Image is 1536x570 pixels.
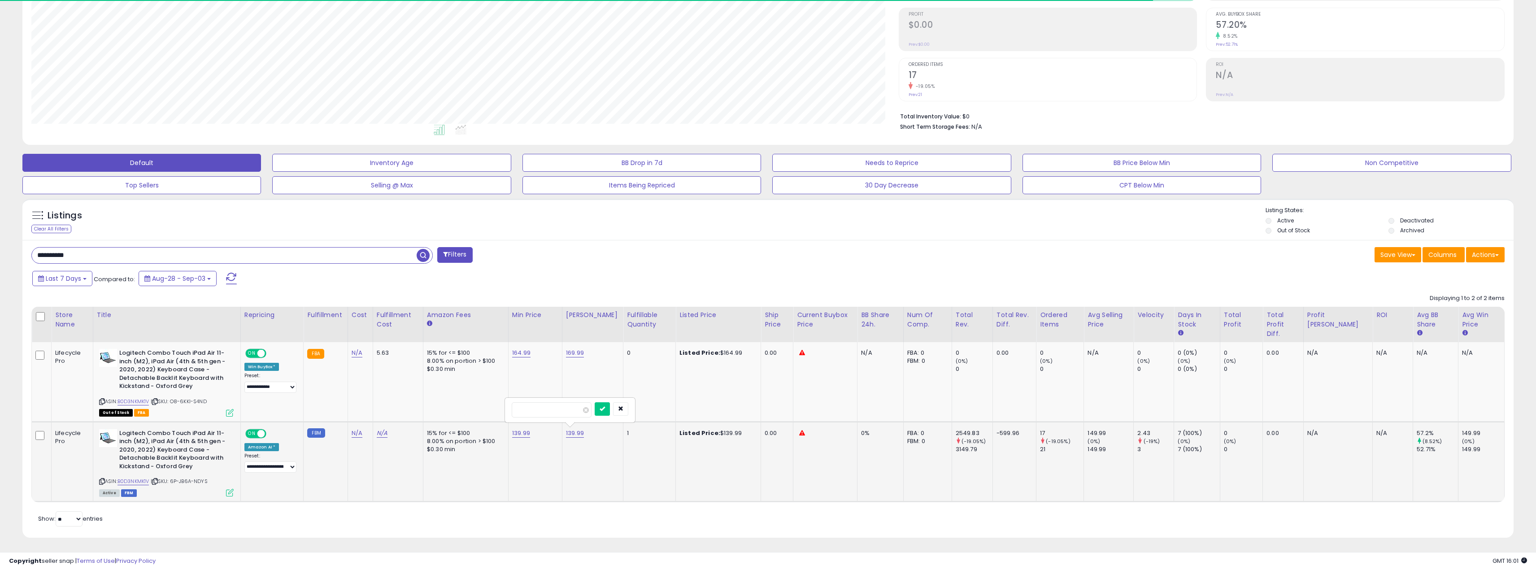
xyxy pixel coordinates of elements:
[627,310,672,329] div: Fulfillable Quantity
[1224,445,1262,453] div: 0
[427,349,501,357] div: 15% for <= $100
[907,357,945,365] div: FBM: 0
[1137,349,1174,357] div: 0
[1216,92,1233,97] small: Prev: N/A
[1224,357,1236,365] small: (0%)
[1400,226,1424,234] label: Archived
[55,429,86,445] div: Lifecycle Pro
[1040,349,1083,357] div: 0
[1277,217,1294,224] label: Active
[99,489,120,497] span: All listings currently available for purchase on Amazon
[1040,310,1080,329] div: Ordered Items
[99,349,234,415] div: ASIN:
[1178,310,1216,329] div: Days In Stock
[244,310,300,320] div: Repricing
[1492,557,1527,565] span: 2025-09-11 16:01 GMT
[1417,329,1422,337] small: Avg BB Share.
[1178,357,1190,365] small: (0%)
[352,429,362,438] a: N/A
[1088,349,1127,357] div: N/A
[1462,349,1497,357] div: N/A
[119,349,228,393] b: Logitech Combo Touch iPad Air 11-inch (M2), iPad Air (4th & 5th gen - 2020, 2022) Keyboard Case -...
[962,438,986,445] small: (-19.05%)
[512,310,558,320] div: Min Price
[996,310,1032,329] div: Total Rev. Diff.
[1376,310,1409,320] div: ROI
[1277,226,1310,234] label: Out of Stock
[1216,70,1504,82] h2: N/A
[765,349,786,357] div: 0.00
[38,514,103,523] span: Show: entries
[99,409,133,417] span: All listings that are currently out of stock and unavailable for purchase on Amazon
[907,437,945,445] div: FBM: 0
[956,349,992,357] div: 0
[765,429,786,437] div: 0.00
[1266,429,1296,437] div: 0.00
[99,349,117,367] img: 31OpHfClX5L._SL40_.jpg
[121,489,137,497] span: FBM
[1088,438,1100,445] small: (0%)
[1178,365,1219,373] div: 0 (0%)
[1307,349,1366,357] div: N/A
[22,154,261,172] button: Default
[1178,445,1219,453] div: 7 (100%)
[1216,42,1238,47] small: Prev: 52.71%
[679,429,754,437] div: $139.99
[1178,429,1219,437] div: 7 (100%)
[1272,154,1511,172] button: Non Competitive
[679,429,720,437] b: Listed Price:
[1307,310,1369,329] div: Profit [PERSON_NAME]
[134,409,149,417] span: FBA
[22,176,261,194] button: Top Sellers
[1137,310,1170,320] div: Velocity
[1224,310,1259,329] div: Total Profit
[1040,445,1083,453] div: 21
[272,154,511,172] button: Inventory Age
[900,113,961,120] b: Total Inventory Value:
[244,453,297,473] div: Preset:
[913,83,935,90] small: -19.05%
[1462,329,1467,337] small: Avg Win Price.
[1088,310,1130,329] div: Avg Selling Price
[1462,310,1501,329] div: Avg Win Price
[996,429,1029,437] div: -599.96
[265,430,279,437] span: OFF
[627,429,669,437] div: 1
[1178,349,1219,357] div: 0 (0%)
[1224,349,1262,357] div: 0
[1216,12,1504,17] span: Avg. Buybox Share
[427,437,501,445] div: 8.00% on portion > $100
[909,12,1197,17] span: Profit
[679,348,720,357] b: Listed Price:
[77,557,115,565] a: Terms of Use
[377,429,387,438] a: N/A
[1266,310,1299,339] div: Total Profit Diff.
[996,349,1029,357] div: 0.00
[1137,445,1174,453] div: 3
[352,310,369,320] div: Cost
[956,365,992,373] div: 0
[566,429,584,438] a: 139.99
[909,42,930,47] small: Prev: $0.00
[679,310,757,320] div: Listed Price
[1417,429,1458,437] div: 57.2%
[1417,445,1458,453] div: 52.71%
[909,70,1197,82] h2: 17
[151,478,208,485] span: | SKU: 6P-JB6A-NDYS
[1375,247,1421,262] button: Save View
[1023,154,1261,172] button: BB Price Below Min
[55,349,86,365] div: Lifecycle Pro
[1088,445,1133,453] div: 149.99
[907,310,948,329] div: Num of Comp.
[55,310,89,329] div: Store Name
[244,363,279,371] div: Win BuyBox *
[1462,438,1475,445] small: (0%)
[1023,176,1261,194] button: CPT Below Min
[31,225,71,233] div: Clear All Filters
[427,365,501,373] div: $0.30 min
[46,274,81,283] span: Last 7 Days
[94,275,135,283] span: Compared to:
[48,209,82,222] h5: Listings
[1462,429,1504,437] div: 149.99
[1224,429,1262,437] div: 0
